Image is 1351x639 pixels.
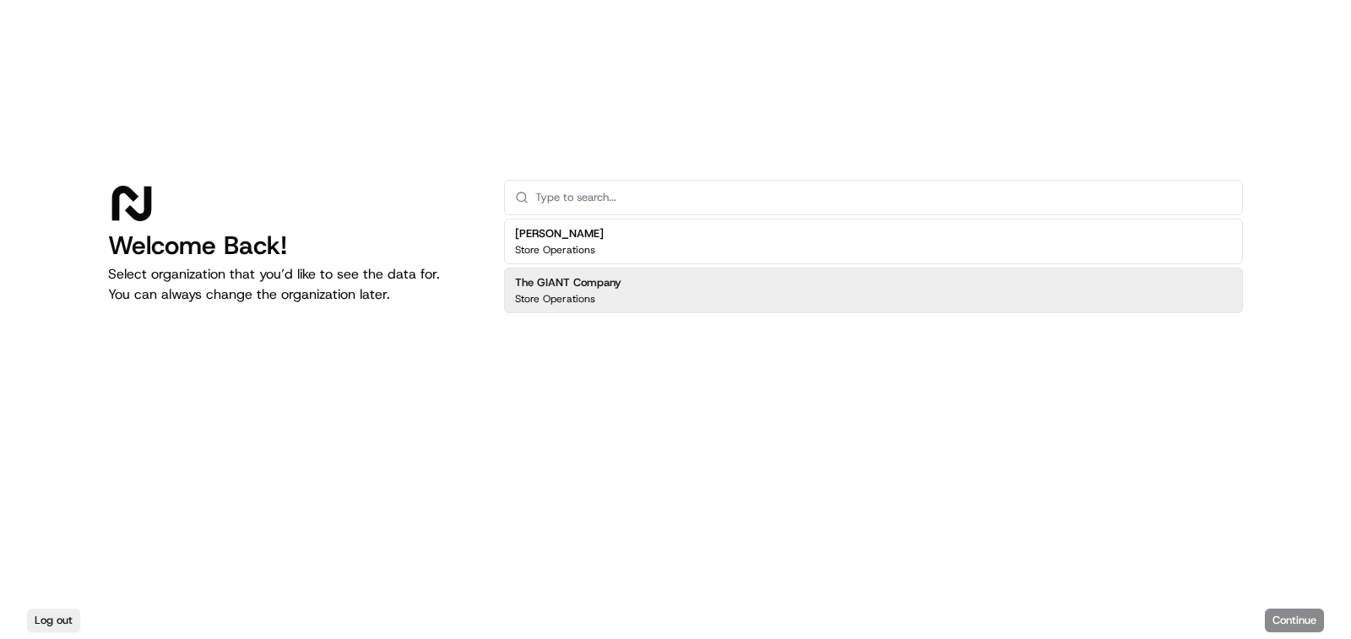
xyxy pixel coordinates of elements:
[27,609,80,632] button: Log out
[535,181,1232,214] input: Type to search...
[108,230,477,261] h1: Welcome Back!
[515,243,595,257] p: Store Operations
[515,292,595,306] p: Store Operations
[515,275,621,290] h2: The GIANT Company
[108,264,477,305] p: Select organization that you’d like to see the data for. You can always change the organization l...
[515,226,604,241] h2: [PERSON_NAME]
[504,215,1243,317] div: Suggestions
